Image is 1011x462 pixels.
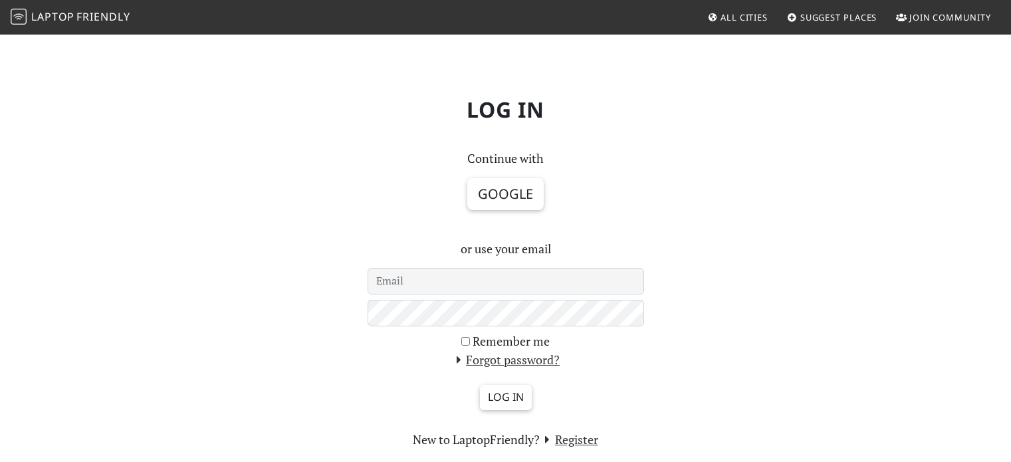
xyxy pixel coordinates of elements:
[909,11,991,23] span: Join Community
[368,149,644,168] p: Continue with
[473,332,550,351] label: Remember me
[800,11,877,23] span: Suggest Places
[540,431,598,447] a: Register
[451,352,560,368] a: Forgot password?
[67,86,945,133] h1: Log in
[368,239,644,259] p: or use your email
[76,9,130,24] span: Friendly
[721,11,768,23] span: All Cities
[11,9,27,25] img: LaptopFriendly
[891,5,996,29] a: Join Community
[368,430,644,449] section: New to LaptopFriendly?
[782,5,883,29] a: Suggest Places
[702,5,773,29] a: All Cities
[368,268,644,294] input: Email
[11,6,130,29] a: LaptopFriendly LaptopFriendly
[31,9,74,24] span: Laptop
[480,385,532,410] input: Log in
[467,178,544,210] button: Google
